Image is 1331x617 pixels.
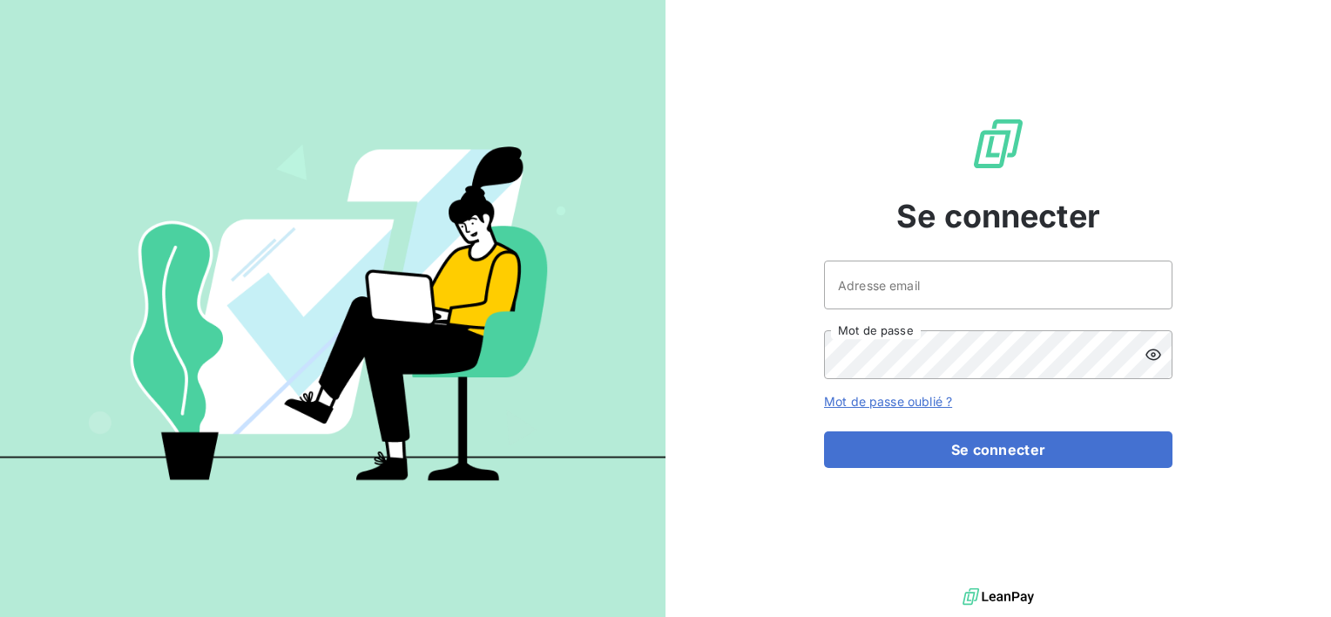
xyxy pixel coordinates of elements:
[963,584,1034,610] img: logo
[824,431,1172,468] button: Se connecter
[824,261,1172,309] input: placeholder
[970,116,1026,172] img: Logo LeanPay
[896,193,1100,240] span: Se connecter
[824,394,952,409] a: Mot de passe oublié ?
